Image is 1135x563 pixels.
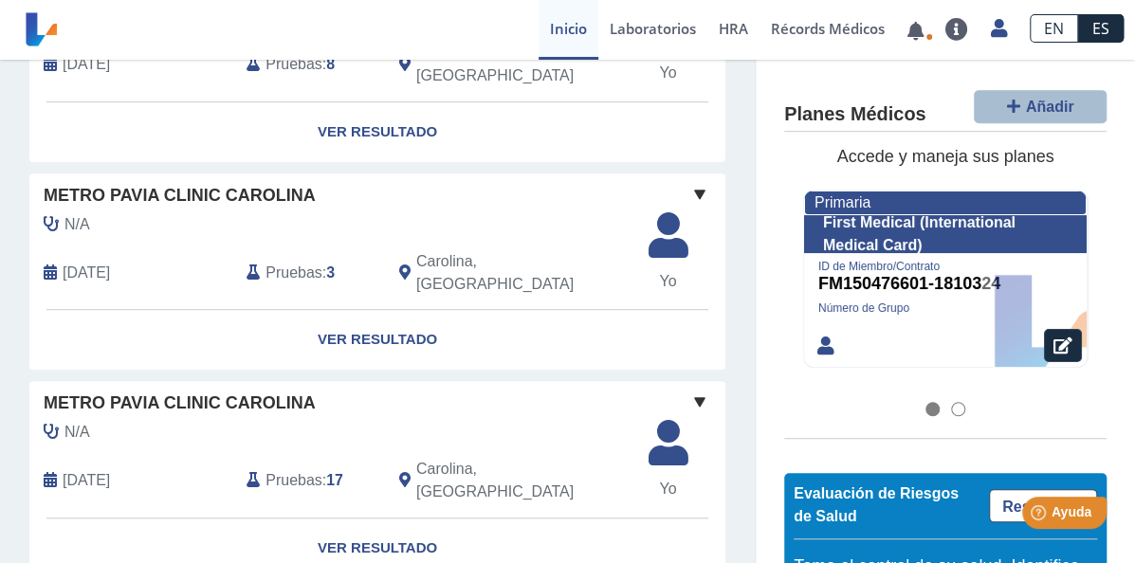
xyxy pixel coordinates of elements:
[966,489,1114,542] iframe: Help widget launcher
[29,310,725,370] a: Ver Resultado
[44,183,316,209] span: Metro Pavia Clinic Carolina
[836,147,1053,166] span: Accede y maneja sus planes
[416,42,625,87] span: Carolina, PR
[416,250,625,296] span: Carolina, PR
[636,270,699,293] span: Yo
[1030,14,1078,43] a: EN
[64,213,90,236] span: N/A
[63,469,110,492] span: 2025-07-24
[794,485,959,524] span: Evaluación de Riesgos de Salud
[326,472,343,488] b: 17
[636,62,699,84] span: Yo
[232,250,385,296] div: :
[64,421,90,444] span: N/A
[232,458,385,503] div: :
[265,469,321,492] span: Pruebas
[636,478,699,500] span: Yo
[815,194,870,210] span: Primaria
[1078,14,1124,43] a: ES
[63,262,110,284] span: 2025-07-31
[1026,99,1074,115] span: Añadir
[29,102,725,162] a: Ver Resultado
[232,42,385,87] div: :
[974,90,1107,123] button: Añadir
[326,264,335,281] b: 3
[265,53,321,76] span: Pruebas
[416,458,625,503] span: Carolina, PR
[44,390,316,416] span: Metro Pavia Clinic Carolina
[63,53,110,76] span: 2025-08-14
[719,19,748,38] span: HRA
[784,103,925,126] h4: Planes Médicos
[265,262,321,284] span: Pruebas
[326,56,335,72] b: 8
